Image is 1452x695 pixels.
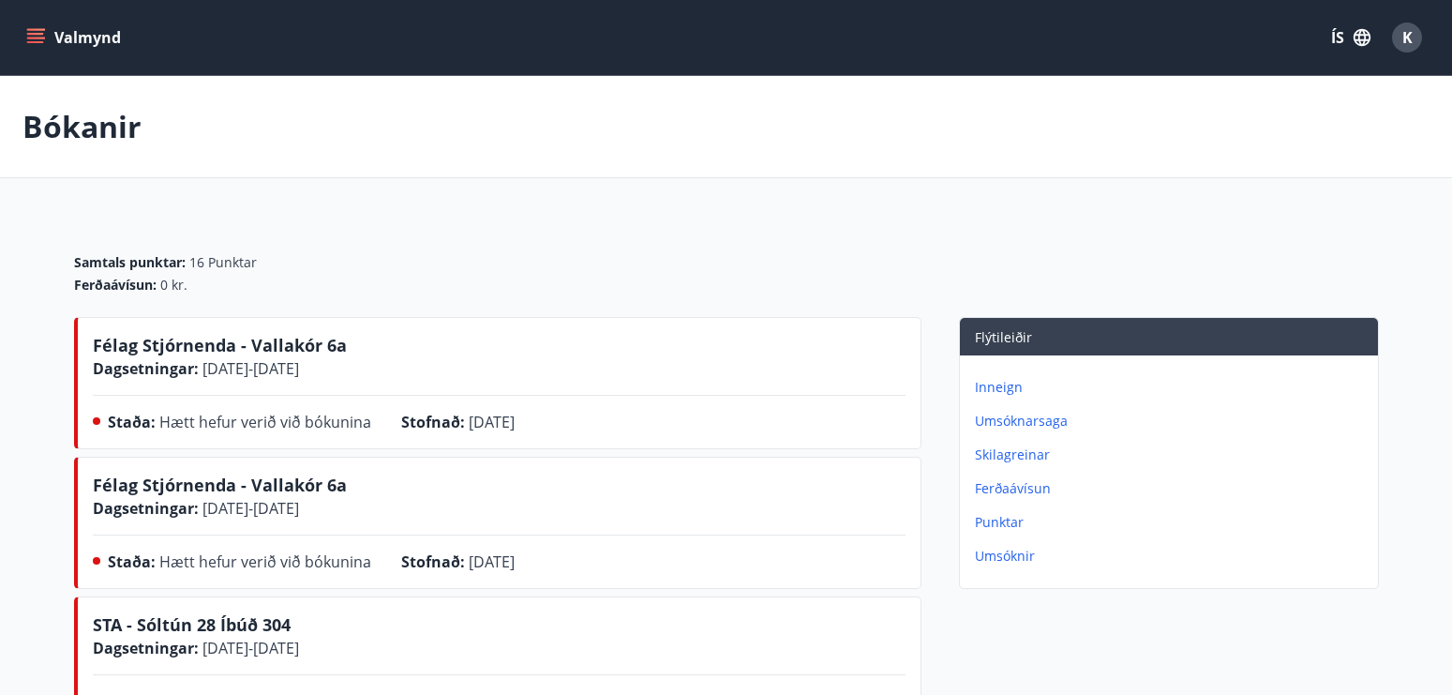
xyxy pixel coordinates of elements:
span: Dagsetningar : [93,498,199,519]
span: Samtals punktar : [74,253,186,272]
span: 16 Punktar [189,253,257,272]
span: Félag Stjórnenda - Vallakór 6a [93,334,347,356]
span: [DATE] - [DATE] [199,358,299,379]
span: Hætt hefur verið við bókunina [159,551,371,572]
span: Félag Stjórnenda - Vallakór 6a [93,474,347,496]
button: K [1385,15,1430,60]
span: K [1402,27,1413,48]
button: menu [22,21,128,54]
p: Bókanir [22,106,142,147]
span: [DATE] [469,551,515,572]
span: STA - Sóltún 28 Íbúð 304 [93,613,291,636]
span: Ferðaávísun : [74,276,157,295]
button: ÍS [1321,21,1381,54]
span: Stofnað : [401,551,465,572]
span: 0 kr. [160,276,187,295]
span: Dagsetningar : [93,358,199,379]
span: Dagsetningar : [93,638,199,658]
p: Inneign [975,378,1370,397]
p: Punktar [975,513,1370,532]
span: [DATE] - [DATE] [199,498,299,519]
p: Umsóknarsaga [975,412,1370,431]
span: Flýtileiðir [975,328,1032,346]
span: Staða : [108,551,156,572]
span: [DATE] [469,412,515,432]
span: Hætt hefur verið við bókunina [159,412,371,432]
span: Stofnað : [401,412,465,432]
span: Staða : [108,412,156,432]
p: Umsóknir [975,547,1370,566]
span: [DATE] - [DATE] [199,638,299,658]
p: Ferðaávísun [975,479,1370,498]
p: Skilagreinar [975,446,1370,464]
